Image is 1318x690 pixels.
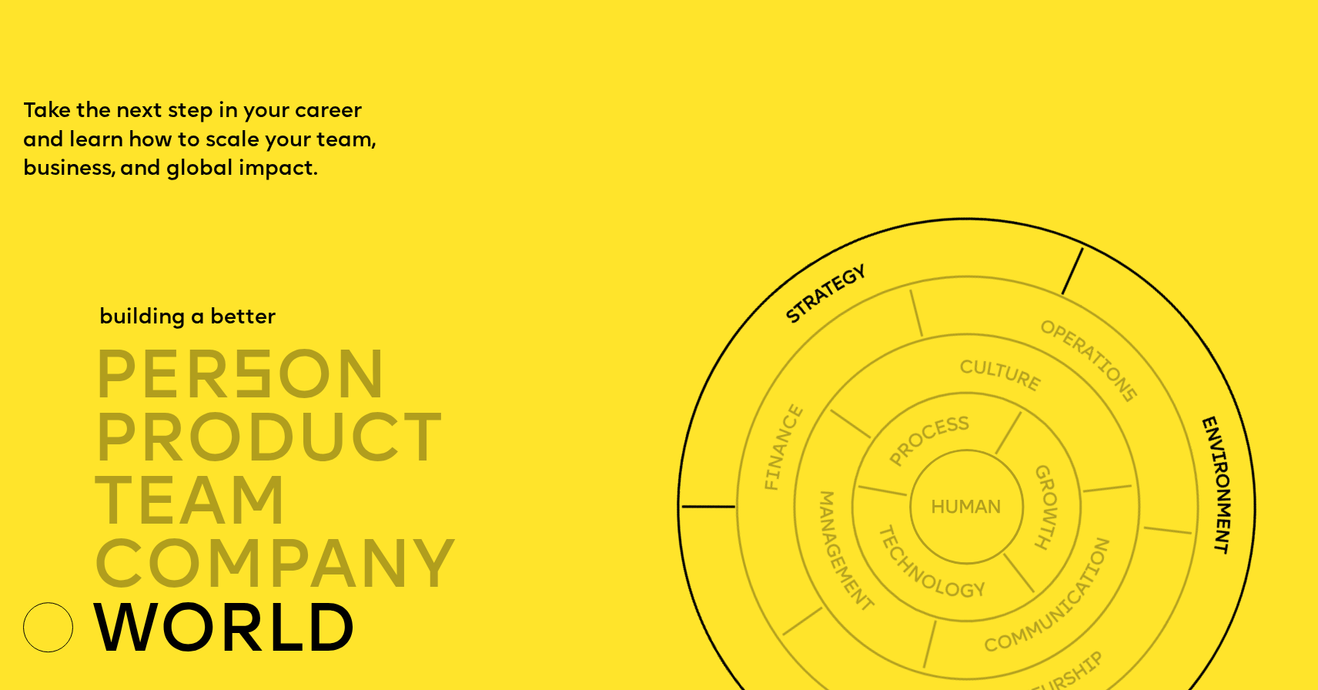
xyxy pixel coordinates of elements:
[92,598,686,661] div: world
[231,347,276,414] span: s
[92,407,686,471] div: product
[92,344,686,407] div: per on
[23,98,432,185] p: Take the next step in your career and learn how to scale your team, business, and global impact.
[92,471,686,534] div: TEAM
[92,534,686,597] div: company
[99,304,276,333] div: building a better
